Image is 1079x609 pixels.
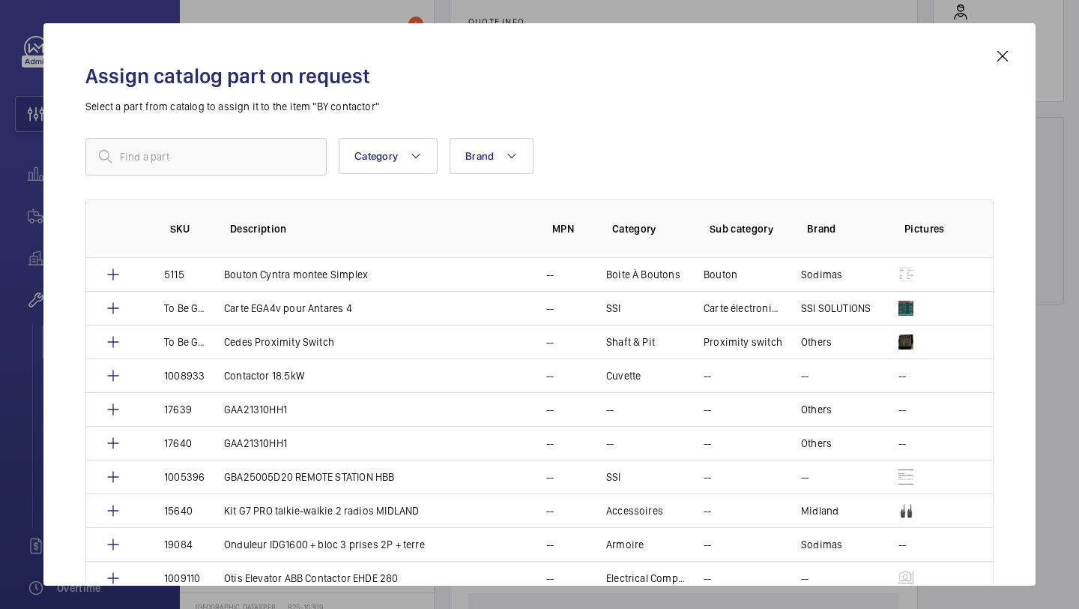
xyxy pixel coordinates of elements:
img: g3a49nfdYcSuQfseZNAG9Il-olRDJnLUGo71PhoUjj9uzZrS.png [898,267,913,282]
button: Category [339,138,438,174]
p: Brand [807,221,880,236]
p: Boite À Boutons [606,267,680,282]
img: mgKNnLUo32YisrdXDPXwnmHuC0uVg7sd9j77u0g5nYnLw-oI.png [898,571,913,586]
p: Others [801,436,832,451]
p: Contactor 18.5kW [224,368,304,383]
p: To Be Generated [164,334,206,349]
p: 17640 [164,436,192,451]
p: 15640 [164,503,193,518]
p: -- [704,469,711,484]
p: Select a part from catalog to assign it to the item "BY contactor" [85,99,994,114]
p: To Be Generated [164,301,206,316]
p: Sodimas [801,537,842,552]
p: GBA25005D20 REMOTE STATION HBB [224,469,394,484]
p: -- [546,469,554,484]
p: Onduleur IDG1600 + bloc 3 prises 2P + terre [224,537,425,552]
input: Find a part [85,138,327,175]
p: Electrical Components [606,571,686,586]
p: -- [546,571,554,586]
img: kk3TmbOYGquXUPLvN6SdosqAc-8_aV5Jaaivo0a5V83nLE68.png [898,503,913,518]
p: Description [230,221,528,236]
p: -- [546,267,554,282]
p: -- [704,368,711,383]
p: -- [898,537,906,552]
p: SSI [606,469,621,484]
p: Accessoires [606,503,663,518]
p: 19084 [164,537,193,552]
img: h6SP9JDxqz0TF0uNc_qScYnGn9iDrft9w6giWp_-A4GSVAru.png [898,334,913,349]
img: tAslpmMaGVarH-ItsnIgCEYEQz4qM11pPSp5BVkrO3V6mnZg.png [898,469,913,484]
p: -- [546,334,554,349]
span: Brand [465,150,494,162]
p: -- [606,402,614,417]
p: Cuvette [606,368,641,383]
p: -- [704,503,711,518]
p: -- [704,402,711,417]
p: -- [704,436,711,451]
p: GAA21310HH1 [224,402,287,417]
p: -- [546,368,554,383]
p: SKU [170,221,206,236]
p: Otis Elevator ABB Contactor EHDE 280 [224,571,399,586]
p: Others [801,402,832,417]
p: -- [704,571,711,586]
p: Carte EGA4v pour Antares 4 [224,301,352,316]
p: 17639 [164,402,192,417]
p: Shaft & Pit [606,334,655,349]
p: Midland [801,503,838,518]
img: CJZ0Zc2bG8man2BcogYjG4QBt03muVoJM3XzIlbM4XRvMfr7.png [898,301,913,316]
p: Sub category [710,221,783,236]
p: 1009110 [164,571,200,586]
p: -- [546,301,554,316]
p: GAA21310HH1 [224,436,287,451]
p: Proximity switch [704,334,782,349]
p: Kit G7 PRO talkie-walkie 2 radios MIDLAND [224,503,419,518]
p: SSI SOLUTIONS [801,301,871,316]
h2: Assign catalog part on request [85,62,994,90]
p: -- [801,368,809,383]
p: Bouton Cyntra montee Simplex [224,267,368,282]
p: -- [606,436,614,451]
p: -- [898,368,906,383]
p: -- [546,503,554,518]
p: -- [704,537,711,552]
p: Carte électronique [704,301,783,316]
p: -- [898,402,906,417]
p: -- [801,469,809,484]
p: Category [612,221,686,236]
p: MPN [552,221,588,236]
p: Sodimas [801,267,842,282]
p: 1005396 [164,469,205,484]
p: SSI [606,301,621,316]
p: 5115 [164,267,184,282]
span: Category [354,150,398,162]
p: -- [546,537,554,552]
p: 1008933 [164,368,205,383]
button: Brand [450,138,534,174]
p: -- [546,402,554,417]
p: Cedes Proximity Switch [224,334,334,349]
p: -- [898,436,906,451]
p: Others [801,334,832,349]
p: -- [546,436,554,451]
p: Bouton [704,267,737,282]
p: Pictures [904,221,963,236]
p: Armoire [606,537,644,552]
p: -- [801,571,809,586]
